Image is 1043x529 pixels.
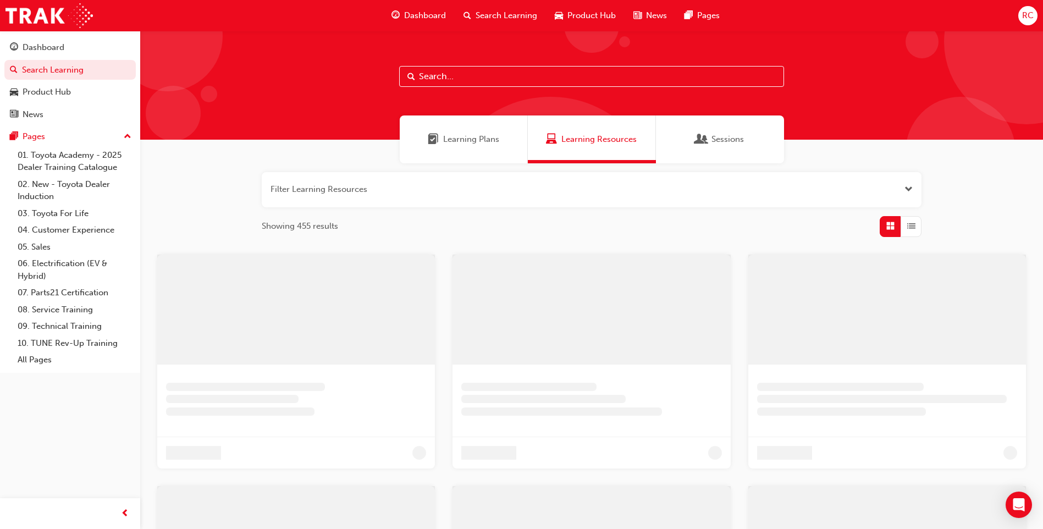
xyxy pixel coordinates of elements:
[10,132,18,142] span: pages-icon
[13,255,136,284] a: 06. Electrification (EV & Hybrid)
[13,284,136,301] a: 07. Parts21 Certification
[5,3,93,28] img: Trak
[10,87,18,97] span: car-icon
[13,205,136,222] a: 03. Toyota For Life
[13,147,136,176] a: 01. Toyota Academy - 2025 Dealer Training Catalogue
[13,351,136,368] a: All Pages
[697,9,720,22] span: Pages
[13,176,136,205] a: 02. New - Toyota Dealer Induction
[13,318,136,335] a: 09. Technical Training
[407,70,415,83] span: Search
[400,115,528,163] a: Learning PlansLearning Plans
[262,220,338,233] span: Showing 455 results
[567,9,616,22] span: Product Hub
[13,335,136,352] a: 10. TUNE Rev-Up Training
[13,222,136,239] a: 04. Customer Experience
[1018,6,1038,25] button: RC
[4,35,136,126] button: DashboardSearch LearningProduct HubNews
[685,9,693,23] span: pages-icon
[463,9,471,23] span: search-icon
[696,133,707,146] span: Sessions
[907,220,915,233] span: List
[10,65,18,75] span: search-icon
[546,4,625,27] a: car-iconProduct Hub
[633,9,642,23] span: news-icon
[4,126,136,147] button: Pages
[404,9,446,22] span: Dashboard
[121,507,129,521] span: prev-icon
[391,9,400,23] span: guage-icon
[10,110,18,120] span: news-icon
[1006,492,1032,518] div: Open Intercom Messenger
[886,220,895,233] span: Grid
[646,9,667,22] span: News
[656,115,784,163] a: SessionsSessions
[443,133,499,146] span: Learning Plans
[4,60,136,80] a: Search Learning
[4,82,136,102] a: Product Hub
[23,41,64,54] div: Dashboard
[528,115,656,163] a: Learning ResourcesLearning Resources
[904,183,913,196] button: Open the filter
[676,4,729,27] a: pages-iconPages
[383,4,455,27] a: guage-iconDashboard
[555,9,563,23] span: car-icon
[13,301,136,318] a: 08. Service Training
[23,108,43,121] div: News
[428,133,439,146] span: Learning Plans
[546,133,557,146] span: Learning Resources
[4,104,136,125] a: News
[23,86,71,98] div: Product Hub
[399,66,784,87] input: Search...
[124,130,131,144] span: up-icon
[476,9,537,22] span: Search Learning
[711,133,744,146] span: Sessions
[561,133,637,146] span: Learning Resources
[1022,9,1034,22] span: RC
[23,130,45,143] div: Pages
[4,37,136,58] a: Dashboard
[13,239,136,256] a: 05. Sales
[625,4,676,27] a: news-iconNews
[455,4,546,27] a: search-iconSearch Learning
[10,43,18,53] span: guage-icon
